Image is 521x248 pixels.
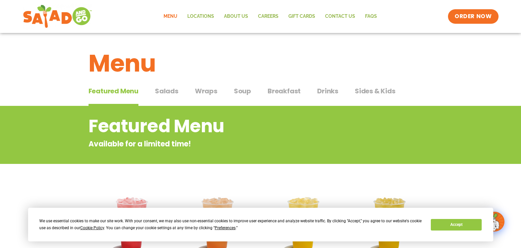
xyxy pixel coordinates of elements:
[253,9,283,24] a: Careers
[89,86,138,96] span: Featured Menu
[234,86,251,96] span: Soup
[448,9,498,24] a: ORDER NOW
[89,46,433,81] h1: Menu
[485,212,504,231] img: wpChatIcon
[89,84,433,106] div: Tabbed content
[159,9,182,24] a: Menu
[215,226,236,230] span: Preferences
[159,9,382,24] nav: Menu
[155,86,178,96] span: Salads
[317,86,338,96] span: Drinks
[195,86,217,96] span: Wraps
[182,9,219,24] a: Locations
[89,113,380,139] h2: Featured Menu
[355,86,395,96] span: Sides & Kids
[80,226,104,230] span: Cookie Policy
[39,218,423,232] div: We use essential cookies to make our site work. With your consent, we may also use non-essential ...
[219,9,253,24] a: About Us
[320,9,360,24] a: Contact Us
[360,9,382,24] a: FAQs
[431,219,482,231] button: Accept
[283,9,320,24] a: GIFT CARDS
[89,139,380,149] p: Available for a limited time!
[28,208,493,241] div: Cookie Consent Prompt
[268,86,301,96] span: Breakfast
[455,13,492,20] span: ORDER NOW
[23,3,93,30] img: new-SAG-logo-768×292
